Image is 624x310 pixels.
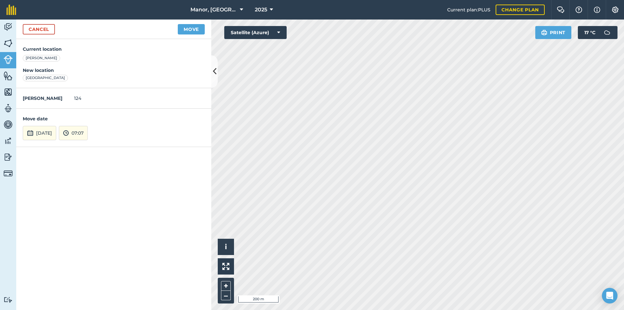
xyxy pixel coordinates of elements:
img: svg+xml;base64,PD94bWwgdmVyc2lvbj0iMS4wIiBlbmNvZGluZz0idXRmLTgiPz4KPCEtLSBHZW5lcmF0b3I6IEFkb2JlIE... [4,22,13,32]
a: Change plan [496,5,545,15]
span: Current plan : PLUS [447,6,490,13]
h4: New location [23,67,205,74]
img: Four arrows, one pointing top left, one top right, one bottom right and the last bottom left [222,263,229,270]
div: [PERSON_NAME] [23,55,60,61]
span: Manor, [GEOGRAPHIC_DATA], [GEOGRAPHIC_DATA] [190,6,237,14]
img: svg+xml;base64,PHN2ZyB4bWxucz0iaHR0cDovL3d3dy53My5vcmcvMjAwMC9zdmciIHdpZHRoPSI1NiIgaGVpZ2h0PSI2MC... [4,38,13,48]
div: 124 [16,88,211,109]
img: svg+xml;base64,PHN2ZyB4bWxucz0iaHR0cDovL3d3dy53My5vcmcvMjAwMC9zdmciIHdpZHRoPSIxOSIgaGVpZ2h0PSIyNC... [541,29,547,36]
button: + [221,281,231,291]
img: A cog icon [611,7,619,13]
img: svg+xml;base64,PD94bWwgdmVyc2lvbj0iMS4wIiBlbmNvZGluZz0idXRmLTgiPz4KPCEtLSBHZW5lcmF0b3I6IEFkb2JlIE... [4,169,13,178]
span: 17 ° C [584,26,595,39]
button: [DATE] [23,126,56,140]
img: svg+xml;base64,PD94bWwgdmVyc2lvbj0iMS4wIiBlbmNvZGluZz0idXRmLTgiPz4KPCEtLSBHZW5lcmF0b3I6IEFkb2JlIE... [4,120,13,129]
img: Two speech bubbles overlapping with the left bubble in the forefront [557,7,565,13]
img: svg+xml;base64,PHN2ZyB4bWxucz0iaHR0cDovL3d3dy53My5vcmcvMjAwMC9zdmciIHdpZHRoPSI1NiIgaGVpZ2h0PSI2MC... [4,71,13,81]
button: 07:07 [59,126,88,140]
strong: [PERSON_NAME] [23,95,62,101]
img: svg+xml;base64,PHN2ZyB4bWxucz0iaHR0cDovL3d3dy53My5vcmcvMjAwMC9zdmciIHdpZHRoPSI1NiIgaGVpZ2h0PSI2MC... [4,87,13,97]
h4: Move date [23,115,205,122]
img: svg+xml;base64,PD94bWwgdmVyc2lvbj0iMS4wIiBlbmNvZGluZz0idXRmLTgiPz4KPCEtLSBHZW5lcmF0b3I6IEFkb2JlIE... [27,129,33,137]
span: i [225,243,227,251]
button: Print [535,26,572,39]
button: Satellite (Azure) [224,26,287,39]
img: svg+xml;base64,PD94bWwgdmVyc2lvbj0iMS4wIiBlbmNvZGluZz0idXRmLTgiPz4KPCEtLSBHZW5lcmF0b3I6IEFkb2JlIE... [63,129,69,137]
div: [GEOGRAPHIC_DATA] [23,75,68,81]
img: svg+xml;base64,PD94bWwgdmVyc2lvbj0iMS4wIiBlbmNvZGluZz0idXRmLTgiPz4KPCEtLSBHZW5lcmF0b3I6IEFkb2JlIE... [4,136,13,146]
h4: Current location [23,46,205,53]
img: svg+xml;base64,PHN2ZyB4bWxucz0iaHR0cDovL3d3dy53My5vcmcvMjAwMC9zdmciIHdpZHRoPSIxNyIgaGVpZ2h0PSIxNy... [594,6,600,14]
button: i [218,239,234,255]
img: svg+xml;base64,PD94bWwgdmVyc2lvbj0iMS4wIiBlbmNvZGluZz0idXRmLTgiPz4KPCEtLSBHZW5lcmF0b3I6IEFkb2JlIE... [601,26,614,39]
img: svg+xml;base64,PD94bWwgdmVyc2lvbj0iMS4wIiBlbmNvZGluZz0idXRmLTgiPz4KPCEtLSBHZW5lcmF0b3I6IEFkb2JlIE... [4,55,13,64]
img: A question mark icon [575,7,583,13]
a: Cancel [23,24,55,34]
img: svg+xml;base64,PD94bWwgdmVyc2lvbj0iMS4wIiBlbmNvZGluZz0idXRmLTgiPz4KPCEtLSBHZW5lcmF0b3I6IEFkb2JlIE... [4,152,13,162]
img: fieldmargin Logo [6,5,16,15]
img: svg+xml;base64,PD94bWwgdmVyc2lvbj0iMS4wIiBlbmNvZGluZz0idXRmLTgiPz4KPCEtLSBHZW5lcmF0b3I6IEFkb2JlIE... [4,297,13,303]
button: Move [178,24,205,34]
button: – [221,291,231,300]
img: svg+xml;base64,PD94bWwgdmVyc2lvbj0iMS4wIiBlbmNvZGluZz0idXRmLTgiPz4KPCEtLSBHZW5lcmF0b3I6IEFkb2JlIE... [4,103,13,113]
button: 17 °C [578,26,617,39]
div: Open Intercom Messenger [602,288,617,303]
span: 2025 [255,6,267,14]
